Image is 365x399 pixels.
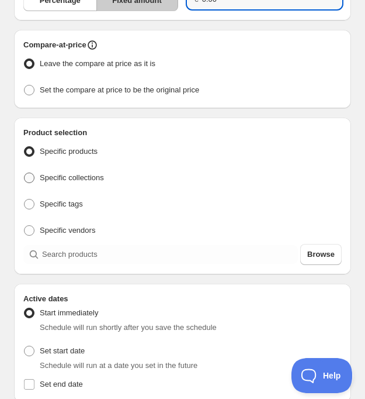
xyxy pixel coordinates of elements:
[40,199,83,208] span: Specific tags
[40,346,85,355] span: Set start date
[40,361,197,370] span: Schedule will run at a date you set in the future
[40,226,95,235] span: Specific vendors
[40,59,155,68] span: Leave the compare at price as it is
[40,323,217,332] span: Schedule will run shortly after you save the schedule
[40,380,83,388] span: Set end date
[23,39,86,51] h2: Compare-at-price
[23,293,342,305] h2: Active dates
[40,308,98,317] span: Start immediately
[300,244,342,265] button: Browse
[40,173,104,182] span: Specific collections
[42,245,298,264] input: Search products
[40,147,98,156] span: Specific products
[40,85,199,94] span: Set the compare at price to be the original price
[291,358,353,393] iframe: Toggle Customer Support
[307,249,335,260] span: Browse
[23,127,342,139] h2: Product selection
